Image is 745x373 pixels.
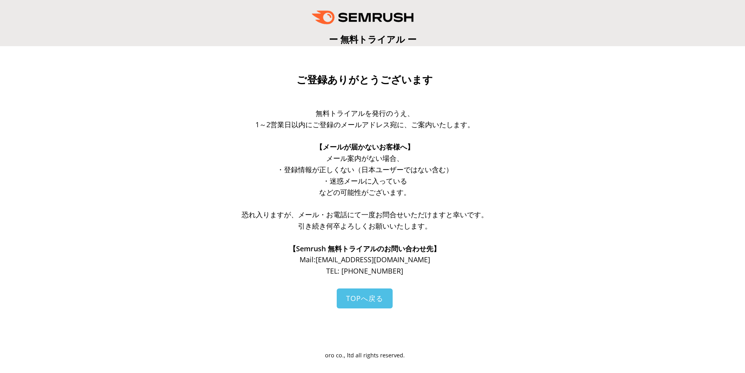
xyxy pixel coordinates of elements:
[316,142,414,151] span: 【メールが届かないお客様へ】
[300,255,430,264] span: Mail: [EMAIL_ADDRESS][DOMAIN_NAME]
[326,266,403,276] span: TEL: [PHONE_NUMBER]
[323,176,407,186] span: ・迷惑メールに入っている
[316,108,414,118] span: 無料トライアルを発行のうえ、
[337,288,393,308] a: TOPへ戻る
[277,165,453,174] span: ・登録情報が正しくない（日本ユーザーではない含む）
[298,221,432,231] span: 引き続き何卒よろしくお願いいたします。
[319,187,411,197] span: などの可能性がございます。
[255,120,474,129] span: 1～2営業日以内にご登録のメールアドレス宛に、ご案内いたします。
[242,210,488,219] span: 恐れ入りますが、メール・お電話にて一度お問合せいただけますと幸いです。
[326,153,404,163] span: メール案内がない場合、
[346,294,383,303] span: TOPへ戻る
[329,33,416,45] span: ー 無料トライアル ー
[296,74,433,86] span: ご登録ありがとうございます
[325,351,405,359] span: oro co., ltd all rights reserved.
[289,244,440,253] span: 【Semrush 無料トライアルのお問い合わせ先】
